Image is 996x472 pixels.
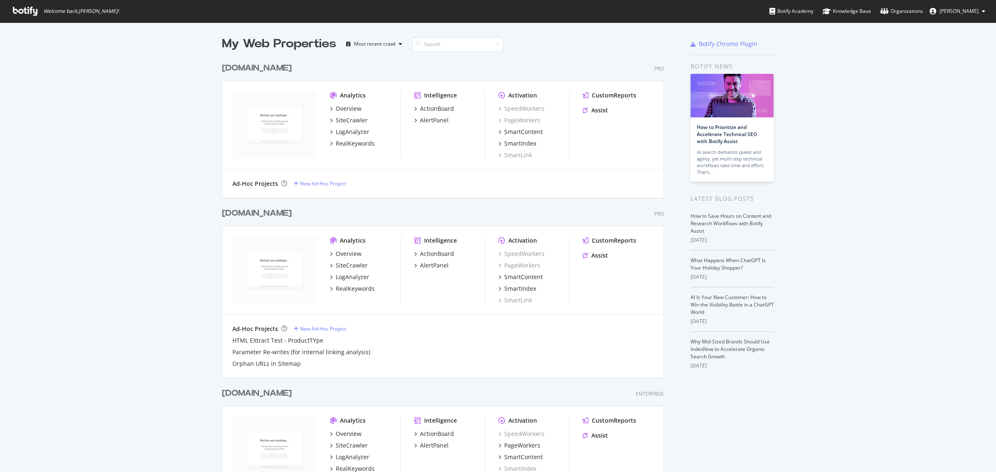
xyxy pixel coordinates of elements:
[769,7,813,15] div: Botify Academy
[592,91,636,100] div: CustomReports
[414,430,454,438] a: ActionBoard
[498,128,543,136] a: SmartContent
[330,273,369,281] a: LogAnalyzer
[340,91,366,100] div: Analytics
[414,250,454,258] a: ActionBoard
[330,116,368,124] a: SiteCrawler
[232,325,278,333] div: Ad-Hoc Projects
[636,390,664,397] div: Enterprise
[498,273,543,281] a: SmartContent
[691,257,766,271] a: What Happens When ChatGPT Is Your Holiday Shopper?
[336,250,361,258] div: Overview
[654,65,664,72] div: Pro
[336,285,375,293] div: RealKeywords
[592,416,636,425] div: CustomReports
[222,62,295,74] a: [DOMAIN_NAME]
[691,273,774,281] div: [DATE]
[330,441,368,450] a: SiteCrawler
[583,251,608,260] a: Assist
[222,36,336,52] div: My Web Properties
[222,387,295,399] a: [DOMAIN_NAME]
[504,273,543,281] div: SmartContent
[340,416,366,425] div: Analytics
[232,180,278,188] div: Ad-Hoc Projects
[504,128,543,136] div: SmartContent
[508,91,537,100] div: Activation
[498,441,540,450] a: PageWorkers
[330,285,375,293] a: RealKeywords
[414,261,449,270] a: AlertPanel
[508,236,537,245] div: Activation
[222,207,295,219] a: [DOMAIN_NAME]
[414,105,454,113] a: ActionBoard
[336,116,368,124] div: SiteCrawler
[504,285,536,293] div: SmartIndex
[498,296,532,304] a: SmartLink
[336,430,361,438] div: Overview
[424,236,457,245] div: Intelligence
[691,294,774,316] a: AI Is Your New Customer: How to Win the Visibility Battle in a ChatGPT World
[583,91,636,100] a: CustomReports
[583,416,636,425] a: CustomReports
[424,91,457,100] div: Intelligence
[880,7,923,15] div: Organizations
[330,453,369,461] a: LogAnalyzer
[923,5,992,18] button: [PERSON_NAME]
[330,261,368,270] a: SiteCrawler
[498,285,536,293] a: SmartIndex
[424,416,457,425] div: Intelligence
[654,210,664,217] div: Pro
[330,430,361,438] a: Overview
[343,37,405,51] button: Most recent crawl
[498,430,544,438] a: SpeedWorkers
[232,336,323,345] a: HTML EXtract Test - ProductTYpe
[222,387,292,399] div: [DOMAIN_NAME]
[336,273,369,281] div: LogAnalyzer
[420,441,449,450] div: AlertPanel
[420,116,449,124] div: AlertPanel
[508,416,537,425] div: Activation
[691,40,757,48] a: Botify Chrome Plugin
[340,236,366,245] div: Analytics
[336,128,369,136] div: LogAnalyzer
[583,236,636,245] a: CustomReports
[420,261,449,270] div: AlertPanel
[498,105,544,113] a: SpeedWorkers
[330,105,361,113] a: Overview
[232,236,317,304] img: www.ralphlauren.co.uk
[336,453,369,461] div: LogAnalyzer
[498,139,536,148] a: SmartIndex
[691,194,774,203] div: Latest Blog Posts
[232,348,370,356] a: Parameter Re-writes (for internal linking analysis)
[420,250,454,258] div: ActionBoard
[498,250,544,258] a: SpeedWorkers
[691,318,774,325] div: [DATE]
[498,116,540,124] a: PageWorkers
[336,261,368,270] div: SiteCrawler
[330,128,369,136] a: LogAnalyzer
[498,151,532,159] a: SmartLink
[583,106,608,114] a: Assist
[697,149,767,175] div: AI search demands speed and agility, yet multi-step technical workflows take time and effort. Tha...
[498,261,540,270] a: PageWorkers
[222,207,292,219] div: [DOMAIN_NAME]
[504,441,540,450] div: PageWorkers
[414,116,449,124] a: AlertPanel
[420,430,454,438] div: ActionBoard
[44,8,119,15] span: Welcome back, [PERSON_NAME] !
[336,139,375,148] div: RealKeywords
[222,62,292,74] div: [DOMAIN_NAME]
[691,212,771,234] a: How to Save Hours on Content and Research Workflows with Botify Assist
[412,37,503,51] input: Search
[420,105,454,113] div: ActionBoard
[699,40,757,48] div: Botify Chrome Plugin
[583,431,608,440] a: Assist
[691,236,774,244] div: [DATE]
